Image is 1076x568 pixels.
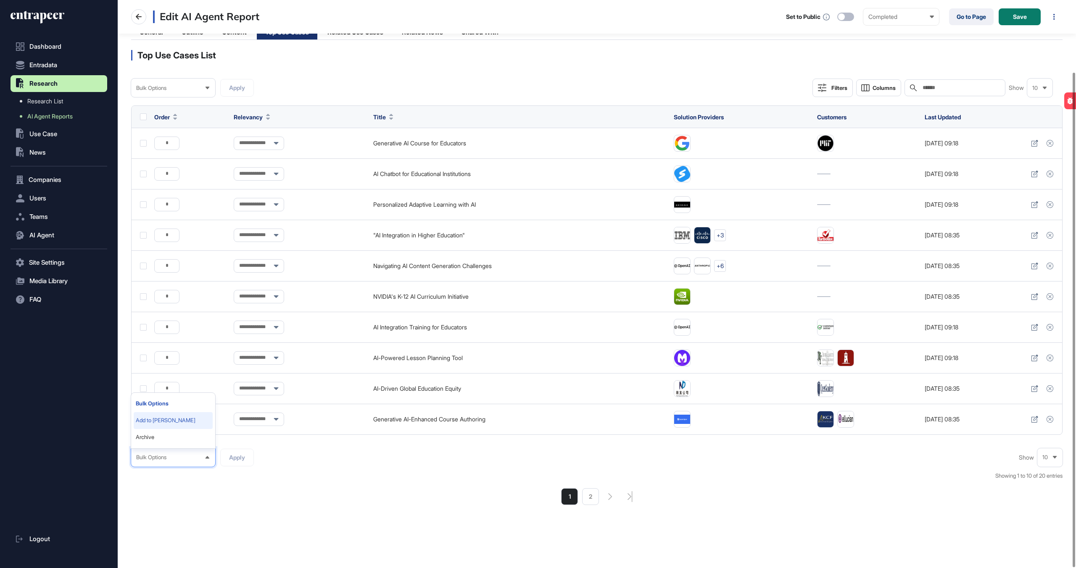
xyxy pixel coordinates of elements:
a: MagicSchool AI [674,350,691,366]
span: Users [29,195,46,202]
button: Research [11,75,107,92]
span: Relevancy [234,113,263,121]
span: Solution Providers [674,113,724,121]
a: 1 [561,488,578,505]
div: Filters [831,84,847,91]
img: Google [674,135,690,151]
span: Show [1009,84,1024,91]
div: [DATE] 08:35 [925,263,1022,269]
a: Edduus [674,196,691,213]
div: [DATE] 09:18 [925,355,1022,361]
span: Columns [873,85,896,91]
div: +3 [717,232,724,239]
span: 10 [1042,454,1048,460]
li: Add to [PERSON_NAME] [134,412,213,429]
div: +6 [717,263,724,269]
a: NetDragon Websoft [674,380,691,397]
span: Title [373,113,386,121]
td: Navigating AI Content Generation Challenges [369,250,670,281]
img: Common Sense Media [818,319,833,335]
img: NetDragon Websoft [674,381,690,397]
span: Bulk Options [136,454,166,460]
img: IBM [674,227,690,243]
li: Archive [134,429,213,446]
td: AI Chatbot for Educational Institutions [369,158,670,189]
a: South Portland Schools [837,350,854,366]
button: AI Agent [11,227,107,244]
a: 2 [582,488,599,505]
img: TurboTax [818,227,833,243]
img: KCF Technologies [818,411,833,427]
span: Logout [29,536,50,542]
span: Research [29,80,58,87]
img: Cisco [694,227,710,243]
span: News [29,149,46,156]
span: Bulk Options [136,85,166,91]
td: AI-Powered Lesson Planning Tool [369,342,670,373]
div: [DATE] 08:35 [925,232,1022,239]
td: Personalized Adaptive Learning with AI [369,189,670,220]
a: OpenAI [674,258,691,274]
a: search-pagination-next-button [608,493,612,500]
button: Entradata [11,57,107,74]
div: Set to Public [786,13,820,20]
span: Companies [29,176,61,183]
span: Media Library [29,278,68,284]
a: KCF Technologies [817,411,834,428]
img: Ellucian [838,411,854,427]
a: OpenAI [674,319,691,336]
div: [DATE] 09:18 [925,201,1022,208]
a: Common Sense Media [817,319,834,336]
img: Edduus [674,202,690,208]
span: Research List [27,98,63,105]
span: Order [154,113,170,121]
span: Save [1013,14,1027,20]
button: Filters [812,79,853,97]
img: Dennis-Yarmouth Regional School District [818,350,833,366]
td: AI Integration Training for Educators [369,312,670,342]
a: AI Agent Reports [15,109,107,124]
td: NVIDIA's K-12 AI Curriculum Initiative [369,281,670,312]
a: Dennis-Yarmouth Regional School District [817,350,834,366]
div: [DATE] 09:18 [925,140,1022,147]
td: Generative AI Course for Educators [369,128,670,158]
h3: Edit AI Agent Report [153,11,259,23]
img: Quest Academy [818,381,833,397]
span: AI Agent Reports [27,113,73,120]
span: Use Case [29,131,57,137]
button: Users [11,190,107,207]
button: Teams [11,208,107,225]
button: Companies [11,171,107,188]
a: search-pagination-last-page-button [628,491,633,502]
span: Site Settings [29,259,65,266]
span: Entradata [29,62,57,68]
td: "AI Integration in Higher Education" [369,220,670,250]
div: [DATE] 08:35 [925,385,1022,392]
span: FAQ [29,296,41,303]
a: Springs [674,166,691,182]
button: Title [373,113,393,121]
button: Relevancy [234,113,270,121]
td: AI-Driven Global Education Equity [369,373,670,404]
a: NVIDIA [674,288,691,305]
a: TurboTax [817,227,834,244]
img: OpenAI [674,326,690,329]
div: [DATE] 08:35 [925,293,1022,300]
img: MIT RAISE [818,135,833,151]
span: Last Updated [925,113,961,121]
a: Logout [11,531,107,547]
a: Ellucian [837,411,854,428]
a: IBM [674,227,691,244]
a: MIT RAISE [817,135,834,152]
div: [DATE] 08:35 [925,416,1022,423]
button: Site Settings [11,254,107,271]
button: Columns [856,79,901,96]
a: Quest Academy [817,380,834,397]
img: NVIDIA [674,289,690,305]
button: Use Case [11,126,107,142]
img: Springs [674,166,690,182]
span: AI Agent [29,232,54,239]
button: Order [154,113,177,121]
